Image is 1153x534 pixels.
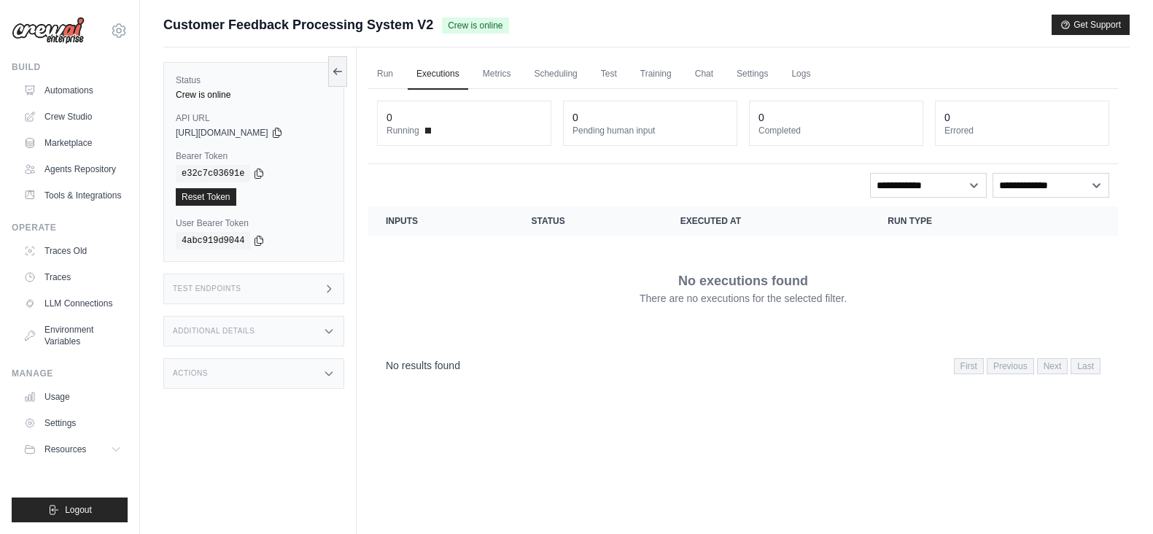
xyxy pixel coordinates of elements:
[18,318,128,353] a: Environment Variables
[572,125,728,136] dt: Pending human input
[870,206,1042,236] th: Run Type
[474,59,520,90] a: Metrics
[12,17,85,44] img: Logo
[1071,358,1100,374] span: Last
[387,125,419,136] span: Running
[944,125,1100,136] dt: Errored
[44,444,86,455] span: Resources
[176,89,332,101] div: Crew is online
[176,217,332,229] label: User Bearer Token
[12,222,128,233] div: Operate
[173,369,208,378] h3: Actions
[640,291,847,306] p: There are no executions for the selected filter.
[386,358,460,373] p: No results found
[678,271,808,291] p: No executions found
[18,438,128,461] button: Resources
[513,206,662,236] th: Status
[1037,358,1068,374] span: Next
[525,59,586,90] a: Scheduling
[728,59,777,90] a: Settings
[387,110,392,125] div: 0
[163,15,433,35] span: Customer Feedback Processing System V2
[18,411,128,435] a: Settings
[987,358,1034,374] span: Previous
[12,61,128,73] div: Build
[408,59,468,90] a: Executions
[954,358,1100,374] nav: Pagination
[173,285,241,293] h3: Test Endpoints
[944,110,950,125] div: 0
[12,368,128,379] div: Manage
[18,105,128,128] a: Crew Studio
[686,59,722,90] a: Chat
[18,158,128,181] a: Agents Repository
[176,150,332,162] label: Bearer Token
[368,347,1118,384] nav: Pagination
[176,232,250,249] code: 4abc919d9044
[663,206,871,236] th: Executed at
[12,498,128,522] button: Logout
[758,110,764,125] div: 0
[1052,15,1130,35] button: Get Support
[632,59,680,90] a: Training
[176,165,250,182] code: e32c7c03691e
[18,292,128,315] a: LLM Connections
[572,110,578,125] div: 0
[176,74,332,86] label: Status
[442,18,508,34] span: Crew is online
[368,206,1118,384] section: Crew executions table
[18,184,128,207] a: Tools & Integrations
[176,112,332,124] label: API URL
[18,239,128,263] a: Traces Old
[176,188,236,206] a: Reset Token
[173,327,255,336] h3: Additional Details
[368,59,402,90] a: Run
[783,59,819,90] a: Logs
[18,131,128,155] a: Marketplace
[18,385,128,409] a: Usage
[176,127,268,139] span: [URL][DOMAIN_NAME]
[65,504,92,516] span: Logout
[18,79,128,102] a: Automations
[758,125,914,136] dt: Completed
[368,206,513,236] th: Inputs
[592,59,626,90] a: Test
[954,358,984,374] span: First
[18,266,128,289] a: Traces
